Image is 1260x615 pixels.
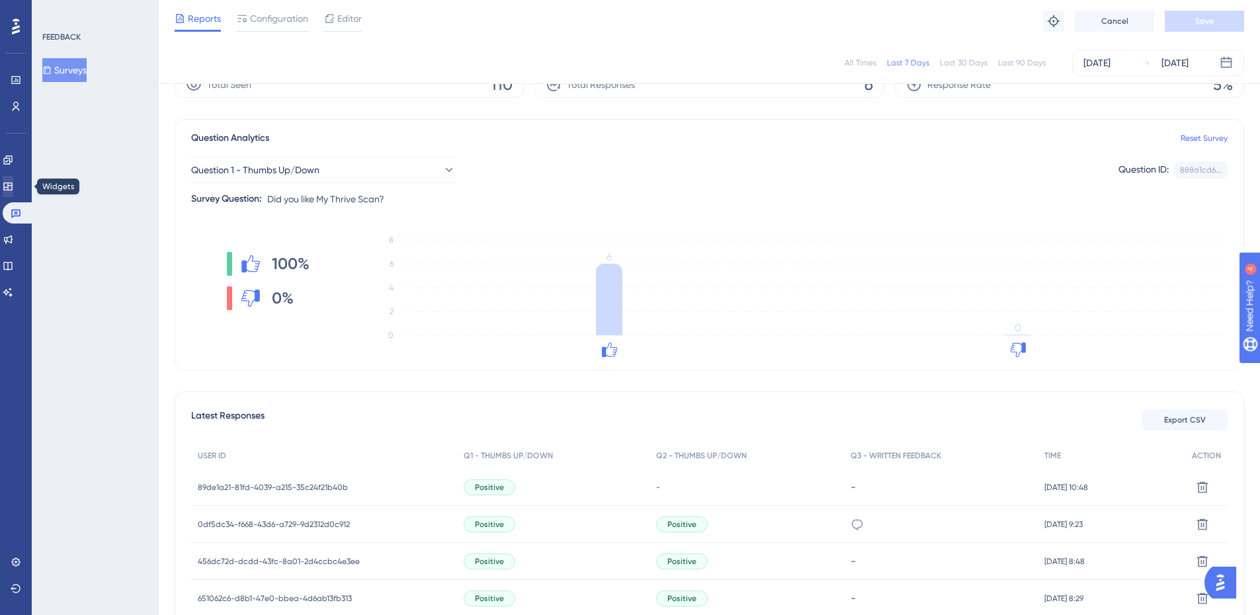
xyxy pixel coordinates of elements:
div: Question ID: [1118,161,1169,179]
span: Did you like My Thrive Scan? [267,191,384,207]
span: [DATE] 10:48 [1044,482,1088,493]
span: Latest Responses [191,408,265,432]
span: 110 [491,74,513,95]
tspan: 2 [390,307,394,316]
span: Q1 - THUMBS UP/DOWN [464,450,553,461]
span: Positive [475,519,504,530]
span: Question 1 - Thumbs Up/Down [191,162,319,178]
span: 6 [864,74,873,95]
button: Export CSV [1142,409,1228,430]
span: [DATE] 9:23 [1044,519,1083,530]
span: Positive [475,593,504,604]
span: 0% [272,288,294,309]
span: Export CSV [1164,415,1206,425]
tspan: 6 [390,259,394,268]
tspan: 0 [1015,321,1021,334]
span: [DATE] 8:29 [1044,593,1083,604]
span: TIME [1044,450,1061,461]
span: Positive [667,593,696,604]
div: 4 [92,7,96,17]
div: - [851,592,1032,604]
span: 0df5dc34-f668-43d6-a729-9d2312d0c912 [198,519,350,530]
tspan: 0 [388,331,394,340]
span: 100% [272,253,310,274]
button: Cancel [1075,11,1154,32]
span: Save [1195,16,1214,26]
span: [DATE] 8:48 [1044,556,1085,567]
span: Editor [337,11,362,26]
span: Cancel [1101,16,1128,26]
span: Need Help? [31,3,83,19]
span: Positive [667,519,696,530]
span: Positive [667,556,696,567]
button: Save [1165,11,1244,32]
span: 651062c6-d8b1-47e0-bbea-4d6ab13fb313 [198,593,352,604]
tspan: 8 [389,235,394,245]
div: FEEDBACK [42,32,81,42]
div: [DATE] [1083,55,1111,71]
iframe: UserGuiding AI Assistant Launcher [1204,563,1244,602]
tspan: 6 [607,251,612,263]
span: Total Seen [207,77,251,93]
button: Question 1 - Thumbs Up/Down [191,157,456,183]
span: Positive [475,482,504,493]
span: Q3 - WRITTEN FEEDBACK [851,450,941,461]
span: ACTION [1192,450,1221,461]
span: Reports [188,11,221,26]
div: All Times [845,58,876,68]
span: 5% [1213,74,1233,95]
span: Configuration [250,11,308,26]
div: [DATE] [1161,55,1189,71]
div: - [851,481,1032,493]
button: Surveys [42,58,87,82]
span: Q2 - THUMBS UP/DOWN [656,450,747,461]
span: - [656,482,660,493]
span: 89de1a21-81fd-4039-a215-35c24f21b40b [198,482,348,493]
tspan: 4 [389,283,394,292]
span: Response Rate [927,77,991,93]
div: Survey Question: [191,191,262,207]
span: 456dc72d-dcdd-43fc-8a01-2d4ccbc4e3ee [198,556,360,567]
div: - [851,555,1032,567]
span: USER ID [198,450,226,461]
span: Question Analytics [191,130,269,146]
div: 888a1cd6... [1180,165,1222,175]
div: Last 30 Days [940,58,987,68]
div: Last 7 Days [887,58,929,68]
div: Last 90 Days [998,58,1046,68]
span: Total Responses [567,77,635,93]
span: Positive [475,556,504,567]
a: Reset Survey [1181,133,1228,143]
